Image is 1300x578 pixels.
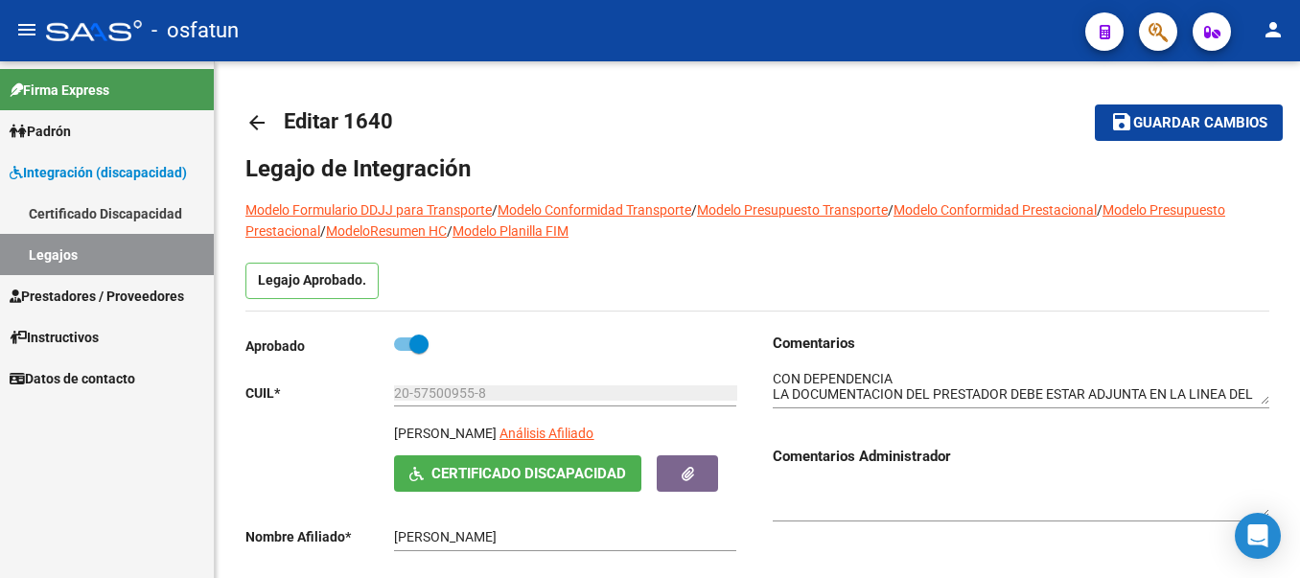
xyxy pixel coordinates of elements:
[10,162,187,183] span: Integración (discapacidad)
[245,111,268,134] mat-icon: arrow_back
[394,423,497,444] p: [PERSON_NAME]
[245,202,492,218] a: Modelo Formulario DDJJ para Transporte
[245,335,394,357] p: Aprobado
[326,223,447,239] a: ModeloResumen HC
[499,426,593,441] span: Análisis Afiliado
[10,286,184,307] span: Prestadores / Proveedores
[1133,115,1267,132] span: Guardar cambios
[10,368,135,389] span: Datos de contacto
[1262,18,1285,41] mat-icon: person
[894,202,1097,218] a: Modelo Conformidad Prestacional
[151,10,239,52] span: - osfatun
[697,202,888,218] a: Modelo Presupuesto Transporte
[773,446,1269,467] h3: Comentarios Administrador
[431,466,626,483] span: Certificado Discapacidad
[10,327,99,348] span: Instructivos
[394,455,641,491] button: Certificado Discapacidad
[245,263,379,299] p: Legajo Aprobado.
[245,526,394,547] p: Nombre Afiliado
[284,109,393,133] span: Editar 1640
[1235,513,1281,559] div: Open Intercom Messenger
[1095,104,1283,140] button: Guardar cambios
[773,333,1269,354] h3: Comentarios
[1110,110,1133,133] mat-icon: save
[245,153,1269,184] h1: Legajo de Integración
[10,121,71,142] span: Padrón
[453,223,569,239] a: Modelo Planilla FIM
[10,80,109,101] span: Firma Express
[15,18,38,41] mat-icon: menu
[245,382,394,404] p: CUIL
[498,202,691,218] a: Modelo Conformidad Transporte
